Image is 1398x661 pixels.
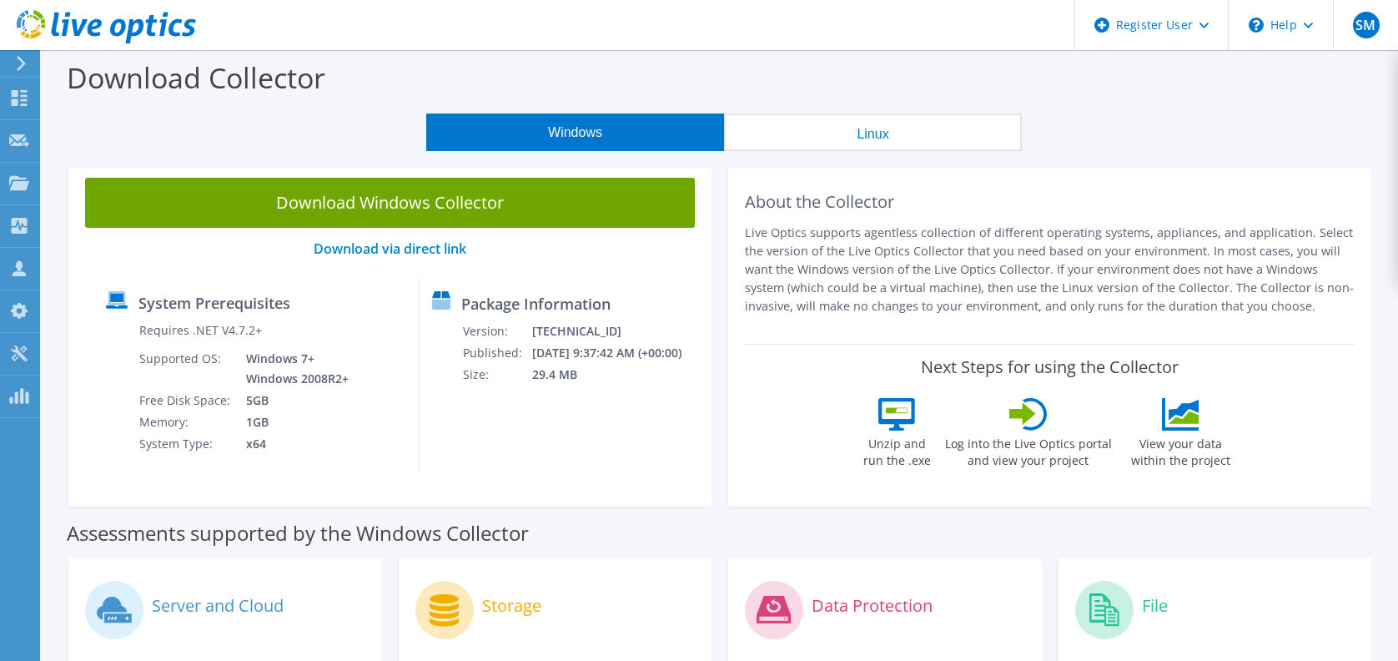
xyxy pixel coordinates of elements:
a: Download Windows Collector [85,178,695,228]
p: Live Optics supports agentless collection of different operating systems, appliances, and applica... [745,224,1355,315]
td: System Type: [138,433,234,455]
label: Requires .NET V4.7.2+ [139,322,262,339]
td: [DATE] 9:37:42 AM (+00:00) [531,342,704,364]
label: Assessments supported by the Windows Collector [67,525,529,542]
label: Download Collector [67,58,325,97]
svg: \n [1249,18,1264,33]
label: Package Information [461,295,611,312]
td: Windows 7+ Windows 2008R2+ [234,348,352,390]
button: Linux [724,114,1022,151]
label: Server and Cloud [152,598,284,614]
td: Free Disk Space: [138,390,234,411]
td: Size: [462,364,531,386]
td: [TECHNICAL_ID] [531,320,704,342]
h2: About the Collector [745,192,1355,212]
label: File [1142,598,1168,614]
td: x64 [234,433,352,455]
button: Windows [426,114,724,151]
td: Memory: [138,411,234,433]
a: Download via direct link [314,240,466,258]
td: Supported OS: [138,348,234,390]
label: Unzip and run the .exe [859,431,936,469]
label: Log into the Live Optics portal and view your project [944,431,1113,469]
label: Next Steps for using the Collector [921,357,1179,377]
td: Version: [462,320,531,342]
span: SM [1353,12,1380,38]
td: 1GB [234,411,352,433]
td: 29.4 MB [531,364,704,386]
label: Storage [482,598,541,614]
label: View your data within the project [1121,431,1241,469]
td: 5GB [234,390,352,411]
td: Published: [462,342,531,364]
label: System Prerequisites [138,295,290,311]
label: Data Protection [812,598,933,614]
